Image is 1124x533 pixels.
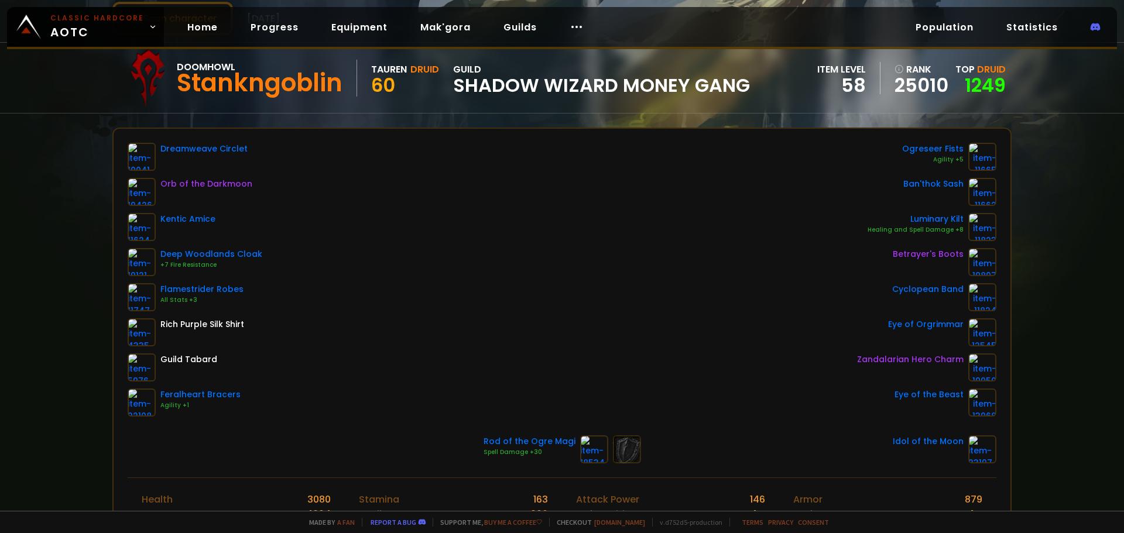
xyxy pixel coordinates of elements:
div: Tauren [371,62,407,77]
a: Progress [241,15,308,39]
a: Mak'gora [411,15,480,39]
div: Agility +1 [160,401,241,410]
img: item-11747 [128,283,156,311]
span: Shadow Wizard Money Gang [453,77,750,94]
div: Melee critic [576,507,630,521]
a: Home [178,15,227,39]
a: Equipment [322,15,397,39]
span: v. d752d5 - production [652,518,722,527]
div: guild [453,62,750,94]
button: Scan character [112,2,233,35]
img: item-11823 [968,213,996,241]
a: Guilds [494,15,546,39]
img: item-13968 [968,388,996,417]
div: 163 [533,492,548,507]
span: 60 [371,72,395,98]
div: 879 [965,492,982,507]
img: item-19121 [128,248,156,276]
div: 4 % [751,507,765,521]
div: Healing and Spell Damage +8 [868,225,964,235]
img: item-23197 [968,435,996,463]
img: item-19950 [968,353,996,381]
div: Dodge [793,507,825,521]
span: Support me, [433,518,542,527]
div: item level [817,62,866,77]
img: item-22108 [128,388,156,417]
div: Agility +5 [902,155,964,164]
div: 58 [817,77,866,94]
div: Intellect [359,507,397,521]
a: Consent [798,518,829,527]
span: Checkout [549,518,645,527]
div: Stankngoblin [177,74,342,92]
div: Ban'thok Sash [903,178,964,190]
img: item-10041 [128,143,156,171]
div: Cyclopean Band [892,283,964,295]
div: Top [955,62,1006,77]
div: Orb of the Darkmoon [160,178,252,190]
div: Eye of Orgrimmar [888,318,964,331]
img: item-12545 [968,318,996,346]
div: Deep Woodlands Cloak [160,248,262,260]
div: Armor [793,492,823,507]
a: 1249 [965,72,1006,98]
div: Dreamweave Circlet [160,143,248,155]
a: Population [906,15,983,39]
img: item-11662 [968,178,996,206]
div: Flamestrider Robes [160,283,244,295]
a: a fan [337,518,355,527]
a: Report a bug [371,518,416,527]
span: AOTC [50,13,144,41]
a: Buy me a coffee [484,518,542,527]
img: item-5976 [128,353,156,381]
img: item-19897 [968,248,996,276]
div: Eye of the Beast [895,388,964,401]
div: Rich Purple Silk Shirt [160,318,244,331]
div: 260 [530,507,548,521]
div: 146 [750,492,765,507]
div: +7 Fire Resistance [160,260,262,270]
div: Stamina [359,492,399,507]
div: Attack Power [576,492,639,507]
div: Druid [410,62,439,77]
div: Spell Damage +30 [484,448,575,457]
img: item-11665 [968,143,996,171]
a: Classic HardcoreAOTC [7,7,164,47]
div: Betrayer's Boots [893,248,964,260]
img: item-11824 [968,283,996,311]
div: Guild Tabard [160,353,217,366]
img: item-4335 [128,318,156,346]
div: Feralheart Bracers [160,388,241,401]
a: 25010 [895,77,948,94]
a: Terms [742,518,763,527]
span: Made by [302,518,355,527]
div: Idol of the Moon [893,435,964,448]
div: Ogreseer Fists [902,143,964,155]
div: Kentic Amice [160,213,215,225]
a: Privacy [768,518,793,527]
img: item-19426 [128,178,156,206]
a: [DOMAIN_NAME] [594,518,645,527]
div: rank [895,62,948,77]
div: Luminary Kilt [868,213,964,225]
small: Classic Hardcore [50,13,144,23]
img: item-18534 [580,435,608,463]
div: Health [142,492,173,507]
div: 3080 [307,492,331,507]
div: Mana [142,507,169,521]
img: item-11624 [128,213,156,241]
a: Statistics [997,15,1067,39]
div: All Stats +3 [160,295,244,305]
div: 4864 [306,507,331,521]
div: Zandalarian Hero Charm [857,353,964,366]
div: Rod of the Ogre Magi [484,435,575,448]
div: Doomhowl [177,60,342,74]
div: 4 % [968,507,982,521]
span: Druid [977,63,1006,76]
